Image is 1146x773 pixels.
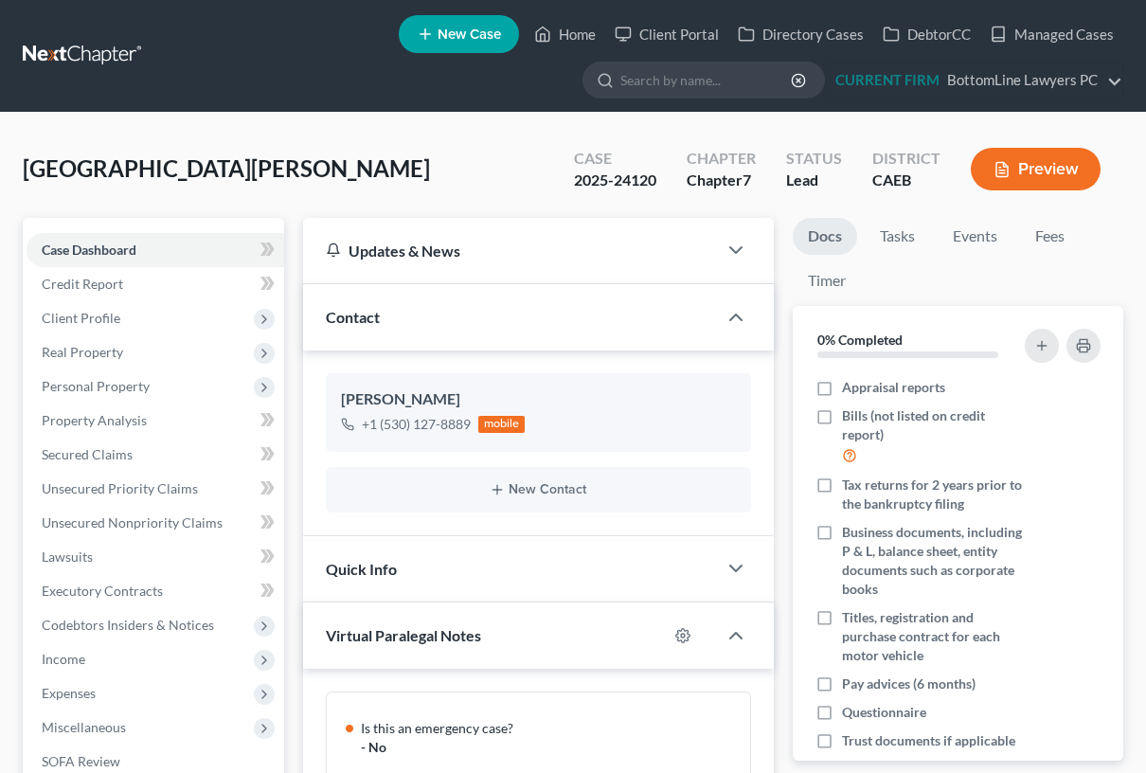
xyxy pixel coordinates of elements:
[842,731,1015,750] span: Trust documents if applicable
[687,148,756,170] div: Chapter
[42,514,223,530] span: Unsecured Nonpriority Claims
[743,171,751,189] span: 7
[872,148,940,170] div: District
[574,170,656,191] div: 2025-24120
[971,148,1101,190] button: Preview
[42,719,126,735] span: Miscellaneous
[938,218,1012,255] a: Events
[326,308,380,326] span: Contact
[42,480,198,496] span: Unsecured Priority Claims
[842,523,1025,599] span: Business documents, including P & L, balance sheet, entity documents such as corporate books
[341,388,736,411] div: [PERSON_NAME]
[27,267,284,301] a: Credit Report
[842,608,1025,665] span: Titles, registration and purchase contract for each motor vehicle
[42,617,214,633] span: Codebtors Insiders & Notices
[605,17,728,51] a: Client Portal
[817,332,903,348] strong: 0% Completed
[27,404,284,438] a: Property Analysis
[42,583,163,599] span: Executory Contracts
[873,17,980,51] a: DebtorCC
[687,170,756,191] div: Chapter
[42,548,93,565] span: Lawsuits
[42,344,123,360] span: Real Property
[842,703,926,722] span: Questionnaire
[42,685,96,701] span: Expenses
[361,738,739,757] div: - No
[786,148,842,170] div: Status
[326,560,397,578] span: Quick Info
[42,446,133,462] span: Secured Claims
[620,63,794,98] input: Search by name...
[980,17,1123,51] a: Managed Cases
[826,63,1122,98] a: CURRENT FIRMBottomLine Lawyers PC
[438,27,501,42] span: New Case
[574,148,656,170] div: Case
[525,17,605,51] a: Home
[42,412,147,428] span: Property Analysis
[478,416,526,433] div: mobile
[42,378,150,394] span: Personal Property
[872,170,940,191] div: CAEB
[362,415,471,434] div: +1 (530) 127-8889
[326,241,694,261] div: Updates & News
[1020,218,1081,255] a: Fees
[361,719,739,738] div: Is this an emergency case?
[42,242,136,258] span: Case Dashboard
[27,506,284,540] a: Unsecured Nonpriority Claims
[842,406,1025,444] span: Bills (not listed on credit report)
[27,574,284,608] a: Executory Contracts
[23,154,430,182] span: [GEOGRAPHIC_DATA][PERSON_NAME]
[835,71,940,88] strong: CURRENT FIRM
[728,17,873,51] a: Directory Cases
[42,753,120,769] span: SOFA Review
[842,674,976,693] span: Pay advices (6 months)
[786,170,842,191] div: Lead
[842,476,1025,513] span: Tax returns for 2 years prior to the bankruptcy filing
[842,378,945,397] span: Appraisal reports
[42,310,120,326] span: Client Profile
[341,482,736,497] button: New Contact
[42,651,85,667] span: Income
[42,276,123,292] span: Credit Report
[865,218,930,255] a: Tasks
[27,233,284,267] a: Case Dashboard
[27,438,284,472] a: Secured Claims
[27,540,284,574] a: Lawsuits
[27,472,284,506] a: Unsecured Priority Claims
[793,218,857,255] a: Docs
[326,626,481,644] span: Virtual Paralegal Notes
[793,262,861,299] a: Timer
